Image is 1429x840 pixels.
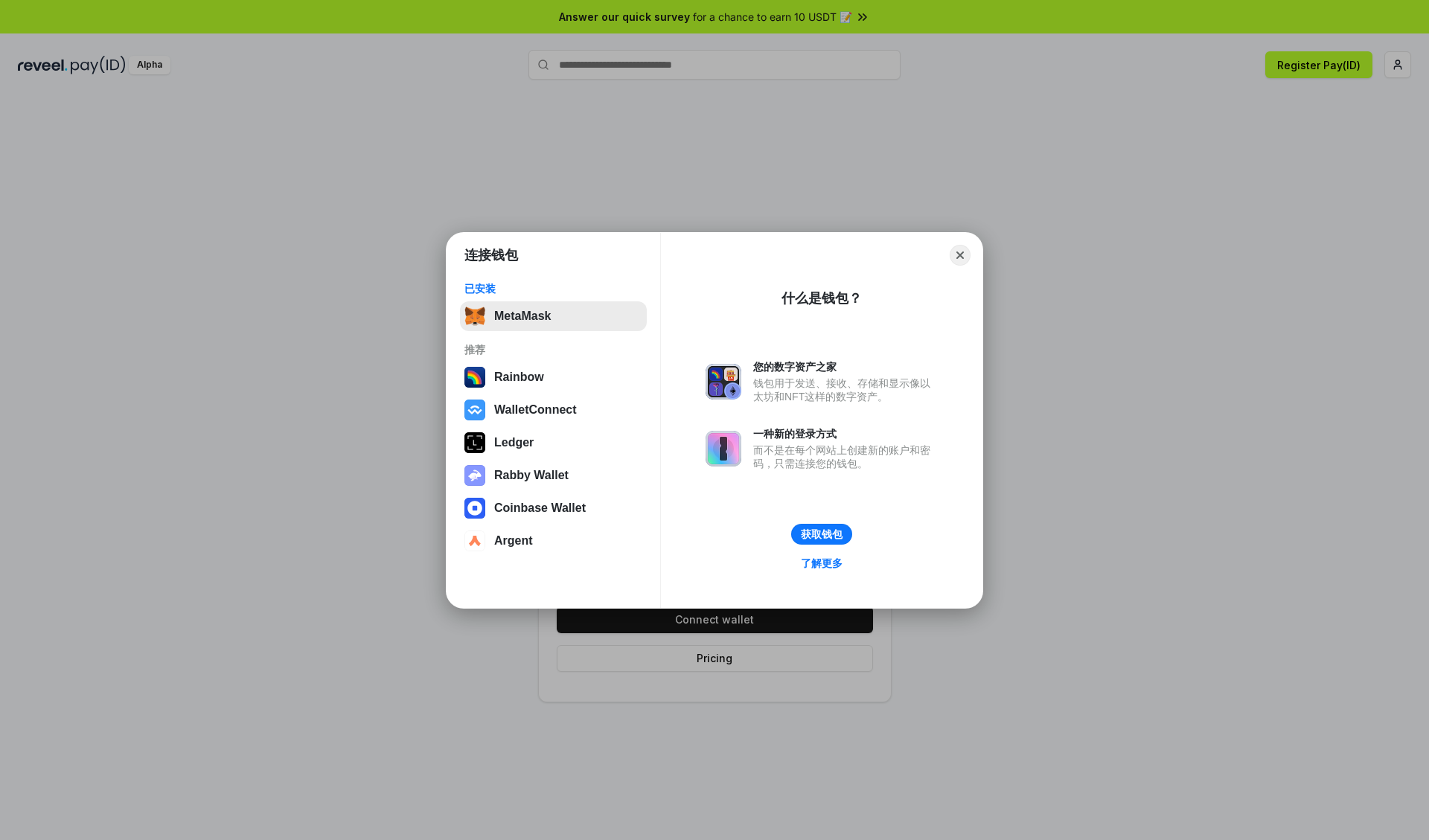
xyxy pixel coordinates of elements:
[464,367,485,388] img: svg+xml,%3Csvg%20width%3D%22120%22%20height%3D%22120%22%20viewBox%3D%220%200%20120%20120%22%20fil...
[460,301,647,331] button: MetaMask
[753,360,938,373] div: 您的数字资产之家
[792,554,851,573] a: 了解更多
[494,403,577,417] div: WalletConnect
[494,371,544,384] div: Rainbow
[460,493,647,523] button: Coinbase Wallet
[464,246,518,264] h1: 连接钱包
[494,436,534,449] div: Ledger
[791,524,852,545] button: 获取钱包
[753,443,938,470] div: 而不是在每个网站上创建新的账户和密码，只需连接您的钱包。
[460,362,647,392] button: Rainbow
[460,526,647,556] button: Argent
[801,528,843,541] div: 获取钱包
[801,557,843,570] div: 了解更多
[464,400,485,420] img: svg+xml,%3Csvg%20width%3D%2228%22%20height%3D%2228%22%20viewBox%3D%220%200%2028%2028%22%20fill%3D...
[464,282,642,295] div: 已安装
[494,501,586,515] div: Coinbase Wallet
[706,431,741,467] img: svg+xml,%3Csvg%20xmlns%3D%22http%3A%2F%2Fwww.w3.org%2F2000%2Fsvg%22%20fill%3D%22none%22%20viewBox...
[753,427,938,440] div: 一种新的登录方式
[460,395,647,425] button: WalletConnect
[781,289,862,307] div: 什么是钱包？
[494,469,569,482] div: Rabby Wallet
[460,428,647,458] button: Ledger
[753,376,938,403] div: 钱包用于发送、接收、存储和显示像以太坊和NFT这样的数字资产。
[706,364,741,400] img: svg+xml,%3Csvg%20xmlns%3D%22http%3A%2F%2Fwww.w3.org%2F2000%2Fsvg%22%20fill%3D%22none%22%20viewBox...
[460,461,647,490] button: Rabby Wallet
[464,432,485,453] img: svg+xml,%3Csvg%20xmlns%3D%22http%3A%2F%2Fwww.w3.org%2F2000%2Fsvg%22%20width%3D%2228%22%20height%3...
[464,343,642,356] div: 推荐
[494,310,551,323] div: MetaMask
[464,498,485,519] img: svg+xml,%3Csvg%20width%3D%2228%22%20height%3D%2228%22%20viewBox%3D%220%200%2028%2028%22%20fill%3D...
[464,465,485,486] img: svg+xml,%3Csvg%20xmlns%3D%22http%3A%2F%2Fwww.w3.org%2F2000%2Fsvg%22%20fill%3D%22none%22%20viewBox...
[464,306,485,327] img: svg+xml,%3Csvg%20fill%3D%22none%22%20height%3D%2233%22%20viewBox%3D%220%200%2035%2033%22%20width%...
[464,530,485,551] img: svg+xml,%3Csvg%20width%3D%2228%22%20height%3D%2228%22%20viewBox%3D%220%200%2028%2028%22%20fill%3D...
[950,245,971,266] button: Close
[494,534,533,548] div: Argent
